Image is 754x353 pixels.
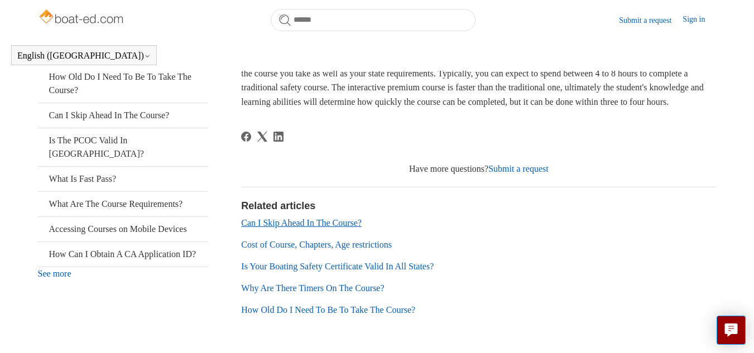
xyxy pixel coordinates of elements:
[241,52,716,109] p: Some courses will be longer than others due to state or provincial requirements. The amount of ch...
[38,242,208,267] a: How Can I Obtain A CA Application ID?
[241,240,392,249] a: Cost of Course, Chapters, Age restrictions
[38,65,208,103] a: How Old Do I Need To Be To Take The Course?
[38,192,208,216] a: What Are The Course Requirements?
[717,316,746,345] button: Live chat
[257,132,267,142] svg: Share this page on X Corp
[683,13,716,27] a: Sign in
[241,283,384,293] a: Why Are There Timers On The Course?
[38,128,208,166] a: Is The PCOC Valid In [GEOGRAPHIC_DATA]?
[241,132,251,142] svg: Share this page on Facebook
[38,269,71,278] a: See more
[38,103,208,128] a: Can I Skip Ahead In The Course?
[488,164,549,173] a: Submit a request
[241,218,362,228] a: Can I Skip Ahead In The Course?
[241,305,415,315] a: How Old Do I Need To Be To Take The Course?
[241,162,716,176] div: Have more questions?
[241,199,716,214] h2: Related articles
[38,167,208,191] a: What Is Fast Pass?
[619,14,683,26] a: Submit a request
[241,262,434,271] a: Is Your Boating Safety Certificate Valid In All States?
[38,217,208,241] a: Accessing Courses on Mobile Devices
[241,132,251,142] a: Facebook
[38,7,127,29] img: Boat-Ed Help Center home page
[273,132,284,142] svg: Share this page on LinkedIn
[273,132,284,142] a: LinkedIn
[257,132,267,142] a: X Corp
[271,9,476,31] input: Search
[17,51,151,61] button: English ([GEOGRAPHIC_DATA])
